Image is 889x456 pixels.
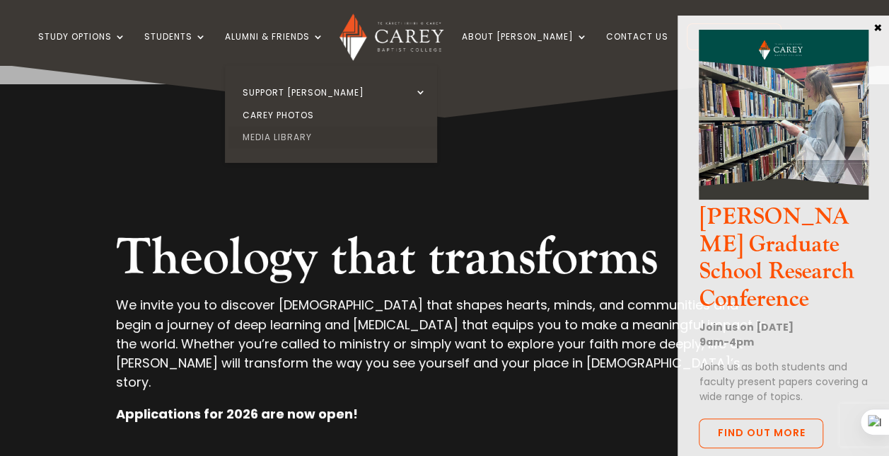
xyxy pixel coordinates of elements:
p: Joins us as both students and faculty present papers covering a wide range of topics. [699,360,868,404]
img: Carey Baptist College [339,13,443,61]
a: Find out more [699,418,823,448]
img: CGS Research Conference [699,30,868,200]
a: CGS Research Conference [699,188,868,204]
a: Alumni & Friends [225,32,324,65]
a: Media Library [228,126,441,149]
h3: [PERSON_NAME] Graduate School Research Conference [699,204,868,320]
a: Support [PERSON_NAME] [228,81,441,104]
button: Close [871,21,885,33]
a: Study Options [38,32,126,65]
h2: Theology that transforms [116,227,773,295]
a: Contact Us [606,32,668,65]
a: Carey Photos [228,104,441,127]
strong: Applications for 2026 are now open! [116,405,358,423]
p: We invite you to discover [DEMOGRAPHIC_DATA] that shapes hearts, minds, and communities and begin... [116,295,773,404]
a: Students [144,32,207,65]
strong: 9am-4pm [699,335,753,349]
a: About [PERSON_NAME] [462,32,588,65]
strong: Join us on [DATE] [699,320,793,334]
